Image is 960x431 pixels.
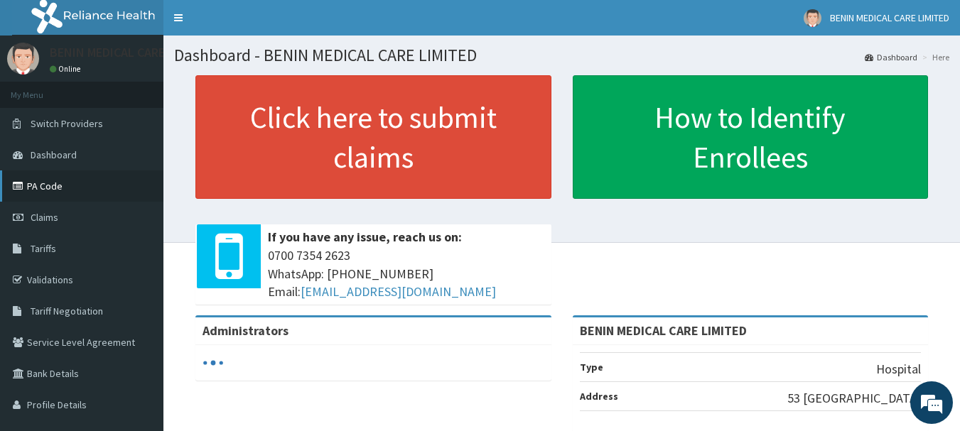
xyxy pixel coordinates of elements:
a: Click here to submit claims [195,75,551,199]
p: Hospital [876,360,921,378]
span: 0700 7354 2623 WhatsApp: [PHONE_NUMBER] Email: [268,246,544,301]
a: [EMAIL_ADDRESS][DOMAIN_NAME] [301,283,496,300]
a: Dashboard [865,51,917,63]
img: User Image [7,43,39,75]
span: Tariff Negotiation [31,305,103,317]
p: 53 [GEOGRAPHIC_DATA] [787,389,921,408]
a: How to Identify Enrollees [573,75,929,199]
img: User Image [804,9,821,27]
span: Dashboard [31,148,77,161]
span: Switch Providers [31,117,103,130]
b: Address [580,390,618,403]
li: Here [919,51,949,63]
svg: audio-loading [203,352,224,373]
span: BENIN MEDICAL CARE LIMITED [830,11,949,24]
p: BENIN MEDICAL CARE LIMITED [50,46,212,59]
span: Tariffs [31,242,56,255]
a: Online [50,64,84,74]
strong: BENIN MEDICAL CARE LIMITED [580,322,747,339]
b: If you have any issue, reach us on: [268,229,462,245]
span: Claims [31,211,58,224]
b: Administrators [203,322,288,339]
b: Type [580,361,603,373]
h1: Dashboard - BENIN MEDICAL CARE LIMITED [174,46,949,65]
